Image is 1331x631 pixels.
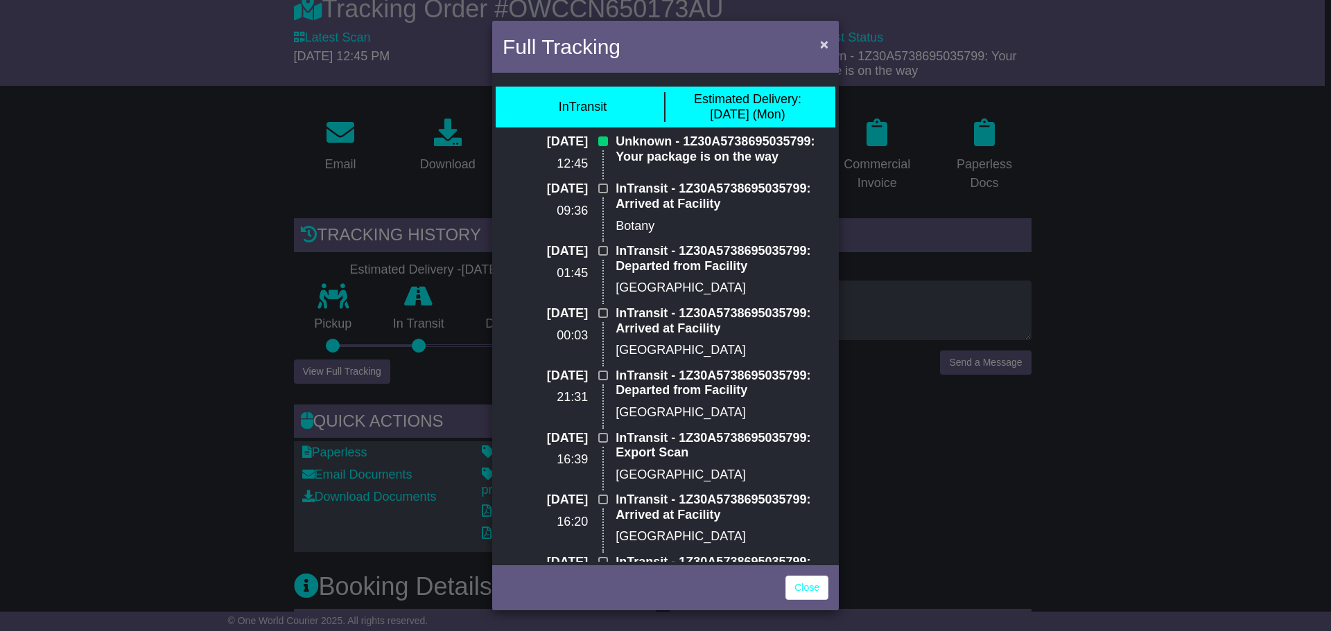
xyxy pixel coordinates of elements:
[503,431,588,446] p: [DATE]
[503,181,588,197] p: [DATE]
[694,92,801,122] div: [DATE] (Mon)
[694,92,801,106] span: Estimated Delivery:
[616,343,828,358] p: [GEOGRAPHIC_DATA]
[616,431,828,461] p: InTransit - 1Z30A5738695035799: Export Scan
[616,134,828,164] p: Unknown - 1Z30A5738695035799: Your package is on the way
[785,576,828,600] a: Close
[616,529,828,544] p: [GEOGRAPHIC_DATA]
[503,390,588,405] p: 21:31
[616,306,828,336] p: InTransit - 1Z30A5738695035799: Arrived at Facility
[616,555,828,585] p: InTransit - 1Z30A5738695035799: Departed from Facility
[616,492,828,522] p: InTransit - 1Z30A5738695035799: Arrived at Facility
[503,492,588,508] p: [DATE]
[616,244,828,274] p: InTransit - 1Z30A5738695035799: Departed from Facility
[503,328,588,344] p: 00:03
[503,515,588,530] p: 16:20
[503,157,588,172] p: 12:45
[503,306,588,321] p: [DATE]
[616,468,828,483] p: [GEOGRAPHIC_DATA]
[616,181,828,211] p: InTransit - 1Z30A5738695035799: Arrived at Facility
[503,452,588,468] p: 16:39
[813,30,835,58] button: Close
[503,266,588,281] p: 01:45
[559,100,607,115] div: InTransit
[503,31,620,62] h4: Full Tracking
[616,405,828,420] p: [GEOGRAPHIC_DATA]
[503,244,588,259] p: [DATE]
[503,134,588,150] p: [DATE]
[616,281,828,296] p: [GEOGRAPHIC_DATA]
[616,219,828,234] p: Botany
[503,555,588,570] p: [DATE]
[820,36,828,52] span: ×
[503,368,588,384] p: [DATE]
[616,368,828,398] p: InTransit - 1Z30A5738695035799: Departed from Facility
[503,204,588,219] p: 09:36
